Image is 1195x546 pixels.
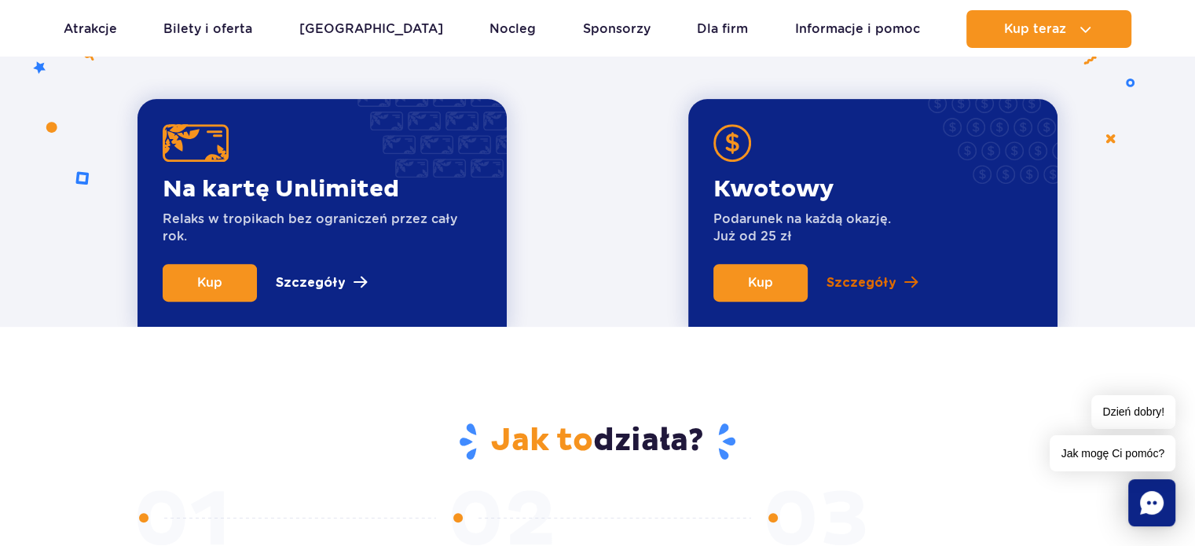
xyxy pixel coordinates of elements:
[197,275,222,290] span: Kup
[163,211,482,245] p: Relaks w tropikach bez ograniczeń przez cały rok.
[583,10,651,48] a: Sponsorzy
[137,421,1058,462] h2: działa?
[1050,435,1175,471] span: Jak mogę Ci pomóc?
[163,174,482,204] p: Na kartę Unlimited
[1091,395,1175,429] span: Dzień dobry!
[489,10,536,48] a: Nocleg
[64,10,117,48] a: Atrakcje
[276,273,346,292] p: Szczegóły
[491,421,593,460] span: Jak to
[697,10,748,48] a: Dla firm
[795,10,920,48] a: Informacje i pomoc
[713,211,891,245] p: Podarunek na każdą okazję. Już od 25 zł
[163,264,257,302] a: Kup
[966,10,1131,48] button: Kup teraz
[827,264,918,302] a: Szczegóły
[163,10,252,48] a: Bilety i oferta
[713,174,891,204] p: Kwotowy
[1128,479,1175,526] div: Chat
[827,273,896,292] p: Szczegóły
[276,264,367,302] a: Szczegóły
[713,264,808,302] a: Kup
[1004,22,1066,36] span: Kup teraz
[299,10,443,48] a: [GEOGRAPHIC_DATA]
[748,275,773,290] span: Kup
